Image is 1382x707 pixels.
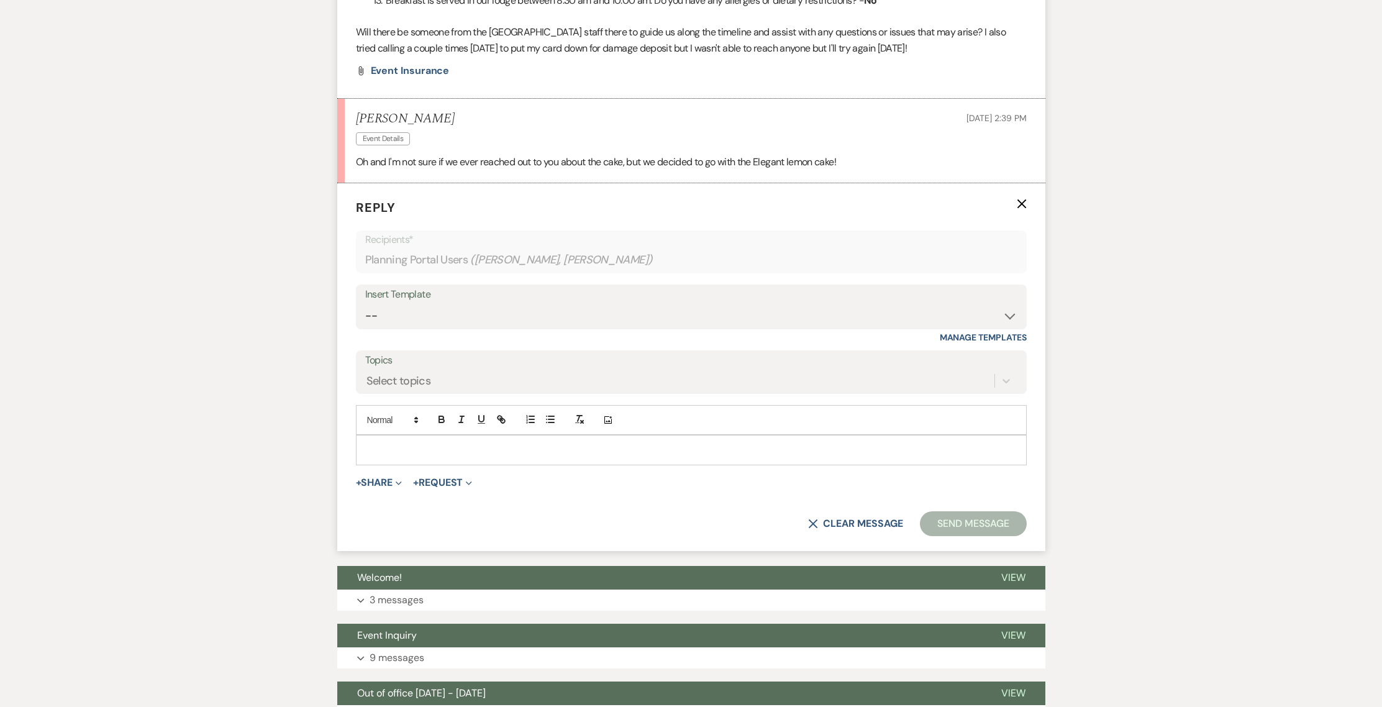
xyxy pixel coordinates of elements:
[981,624,1045,647] button: View
[808,519,902,529] button: Clear message
[371,66,450,76] a: Event Insurance
[365,286,1017,304] div: Insert Template
[920,511,1026,536] button: Send Message
[356,478,402,488] button: Share
[981,682,1045,705] button: View
[356,478,361,488] span: +
[356,154,1027,170] p: Oh and I'm not sure if we ever reached out to you about the cake, but we decided to go with the E...
[470,252,653,268] span: ( [PERSON_NAME], [PERSON_NAME] )
[413,478,472,488] button: Request
[940,332,1027,343] a: Manage Templates
[366,373,431,390] div: Select topics
[981,566,1045,590] button: View
[357,629,417,642] span: Event Inquiry
[337,624,981,647] button: Event Inquiry
[966,112,1026,124] span: [DATE] 2:39 PM
[356,24,1027,56] p: Will there be someone from the [GEOGRAPHIC_DATA] staff there to guide us along the timeline and a...
[365,248,1017,272] div: Planning Portal Users
[357,686,486,700] span: Out of office [DATE] - [DATE]
[337,647,1045,668] button: 9 messages
[1001,571,1025,584] span: View
[356,199,396,216] span: Reply
[413,478,419,488] span: +
[356,111,455,127] h5: [PERSON_NAME]
[356,132,411,145] span: Event Details
[370,650,424,666] p: 9 messages
[370,592,424,608] p: 3 messages
[337,682,981,705] button: Out of office [DATE] - [DATE]
[337,590,1045,611] button: 3 messages
[1001,629,1025,642] span: View
[371,64,450,77] span: Event Insurance
[365,232,1017,248] p: Recipients*
[337,566,981,590] button: Welcome!
[1001,686,1025,700] span: View
[365,352,1017,370] label: Topics
[357,571,402,584] span: Welcome!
